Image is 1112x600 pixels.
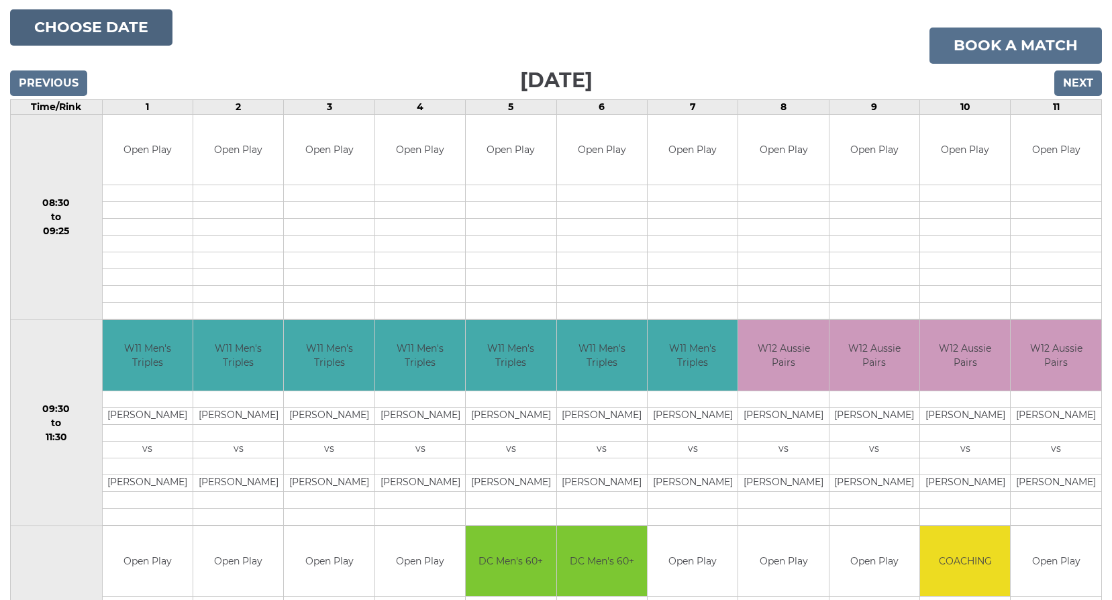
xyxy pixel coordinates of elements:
td: vs [193,441,283,458]
td: Open Play [920,115,1010,185]
td: Open Play [1011,526,1101,597]
input: Next [1054,70,1102,96]
td: 8 [738,99,829,114]
td: vs [103,441,193,458]
td: 09:30 to 11:30 [11,320,103,526]
td: W12 Aussie Pairs [738,320,828,391]
td: [PERSON_NAME] [103,474,193,491]
td: [PERSON_NAME] [557,407,647,424]
td: 6 [556,99,647,114]
td: Open Play [284,526,374,597]
td: W11 Men's Triples [648,320,738,391]
td: W11 Men's Triples [193,320,283,391]
button: Choose date [10,9,172,46]
td: [PERSON_NAME] [284,407,374,424]
td: [PERSON_NAME] [193,407,283,424]
td: [PERSON_NAME] [829,407,919,424]
td: Open Play [375,115,465,185]
td: Open Play [648,115,738,185]
td: Open Play [103,115,193,185]
td: vs [557,441,647,458]
td: W12 Aussie Pairs [1011,320,1101,391]
td: [PERSON_NAME] [648,474,738,491]
td: COACHING [920,526,1010,597]
td: 4 [374,99,465,114]
td: 5 [466,99,556,114]
td: vs [466,441,556,458]
td: W11 Men's Triples [466,320,556,391]
td: 9 [829,99,919,114]
td: 7 [647,99,738,114]
td: vs [648,441,738,458]
td: Open Play [557,115,647,185]
td: W11 Men's Triples [375,320,465,391]
td: vs [284,441,374,458]
td: DC Men's 60+ [557,526,647,597]
td: [PERSON_NAME] [193,474,283,491]
td: W11 Men's Triples [557,320,647,391]
td: [PERSON_NAME] [466,474,556,491]
td: [PERSON_NAME] [1011,474,1101,491]
td: [PERSON_NAME] [738,474,828,491]
td: Open Play [648,526,738,597]
td: Open Play [738,115,828,185]
td: Open Play [103,526,193,597]
td: W12 Aussie Pairs [920,320,1010,391]
td: Open Play [829,115,919,185]
td: 11 [1011,99,1102,114]
td: W11 Men's Triples [103,320,193,391]
td: vs [375,441,465,458]
td: W11 Men's Triples [284,320,374,391]
td: vs [829,441,919,458]
td: DC Men's 60+ [466,526,556,597]
td: Open Play [738,526,828,597]
td: Open Play [284,115,374,185]
td: Open Play [829,526,919,597]
td: Time/Rink [11,99,103,114]
td: [PERSON_NAME] [103,407,193,424]
td: [PERSON_NAME] [466,407,556,424]
td: Open Play [1011,115,1101,185]
td: [PERSON_NAME] [557,474,647,491]
td: [PERSON_NAME] [375,407,465,424]
td: 2 [193,99,284,114]
td: [PERSON_NAME] [738,407,828,424]
td: [PERSON_NAME] [1011,407,1101,424]
td: 1 [102,99,193,114]
td: 10 [920,99,1011,114]
td: [PERSON_NAME] [829,474,919,491]
td: W12 Aussie Pairs [829,320,919,391]
td: [PERSON_NAME] [920,474,1010,491]
td: vs [920,441,1010,458]
td: Open Play [193,526,283,597]
td: 3 [284,99,374,114]
td: Open Play [193,115,283,185]
td: Open Play [466,115,556,185]
td: [PERSON_NAME] [375,474,465,491]
td: [PERSON_NAME] [920,407,1010,424]
td: [PERSON_NAME] [284,474,374,491]
td: [PERSON_NAME] [648,407,738,424]
td: vs [738,441,828,458]
td: 08:30 to 09:25 [11,114,103,320]
td: Open Play [375,526,465,597]
input: Previous [10,70,87,96]
a: Book a match [929,28,1102,64]
td: vs [1011,441,1101,458]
